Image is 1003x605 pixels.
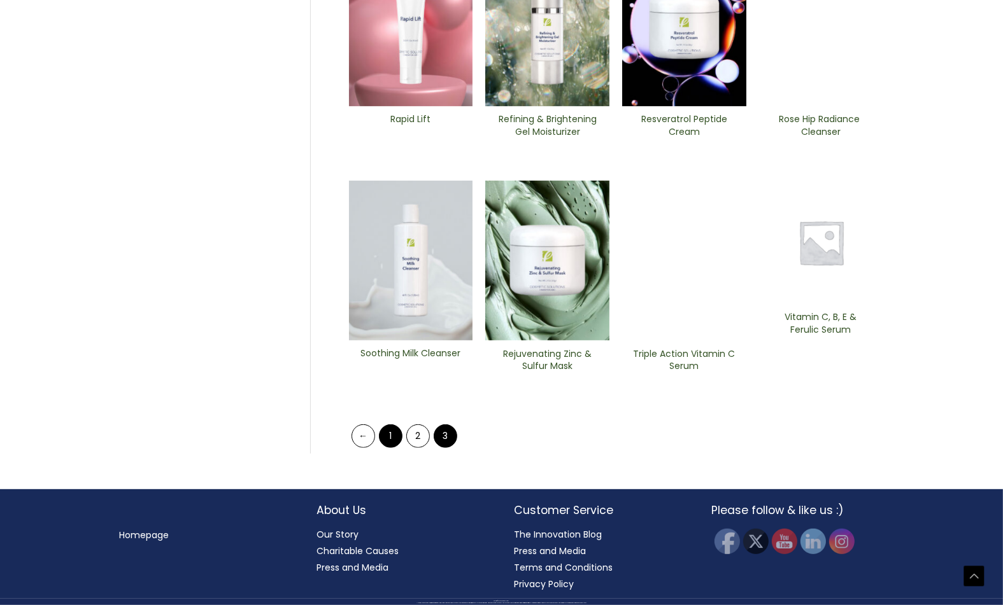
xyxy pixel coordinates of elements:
[633,113,736,142] a: Resveratrol Peptide Cream
[633,348,736,377] a: Triple Action ​Vitamin C ​Serum
[633,348,736,372] h2: Triple Action ​Vitamin C ​Serum
[359,113,462,142] a: Rapid Lift
[770,311,872,340] a: Vitamin C, B, E & Ferulic Serum
[712,502,884,518] h2: Please follow & like us :)
[359,113,462,137] h2: Rapid Lift
[743,529,769,554] img: Twitter
[317,545,399,557] a: Charitable Causes
[501,601,509,601] span: Cosmetic Solutions
[349,424,883,454] nav: Product Pagination
[317,528,359,541] a: Our Story
[496,113,599,142] a: Refining & Brightening Gel Moisturizer
[515,502,686,518] h2: Customer Service
[359,347,462,372] h2: Soothing Milk Cleanser
[352,424,375,448] a: ←
[770,113,872,137] h2: Rose Hip Radiance ​Cleanser
[349,181,473,340] img: Soothing Milk Cleanser
[770,311,872,335] h2: Vitamin C, B, E & Ferulic Serum
[120,529,169,541] a: Homepage
[379,424,402,448] a: Page 1
[496,348,599,377] a: Rejuvenating Zinc & Sulfur ​Mask
[633,113,736,137] h2: Resveratrol Peptide Cream
[22,602,981,604] div: All material on this Website, including design, text, images, logos and sounds, are owned by Cosm...
[515,561,613,574] a: Terms and Conditions
[759,181,883,305] img: Placeholder
[317,502,489,518] h2: About Us
[515,528,602,541] a: The Innovation Blog
[515,545,587,557] a: Press and Media
[317,561,389,574] a: Press and Media
[359,347,462,376] a: Soothing Milk Cleanser
[515,526,686,592] nav: Customer Service
[434,424,457,448] span: Page 3
[515,578,574,590] a: Privacy Policy
[622,181,746,341] img: Triple Action ​Vitamin C ​Serum
[317,526,489,576] nav: About Us
[496,113,599,137] h2: Refining & Brightening Gel Moisturizer
[485,181,609,341] img: Rejuvenating Zinc & Sulfur ​Mask
[120,527,292,543] nav: Menu
[496,348,599,372] h2: Rejuvenating Zinc & Sulfur ​Mask
[715,529,740,554] img: Facebook
[770,113,872,142] a: Rose Hip Radiance ​Cleanser
[406,424,430,448] a: Page 2
[22,601,981,602] div: Copyright © 2025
